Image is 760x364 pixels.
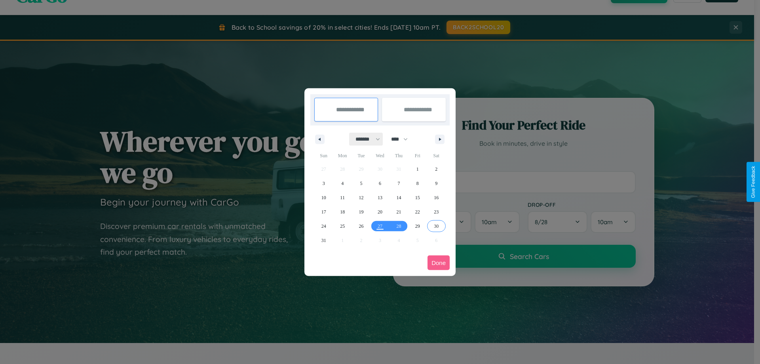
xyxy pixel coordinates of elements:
[415,191,420,205] span: 15
[415,205,420,219] span: 22
[434,205,439,219] span: 23
[370,191,389,205] button: 13
[378,219,382,233] span: 27
[408,149,427,162] span: Fri
[314,176,333,191] button: 3
[408,219,427,233] button: 29
[352,205,370,219] button: 19
[360,176,363,191] span: 5
[415,219,420,233] span: 29
[396,219,401,233] span: 28
[359,205,364,219] span: 19
[427,149,446,162] span: Sat
[434,191,439,205] span: 16
[427,255,450,270] button: Done
[321,205,326,219] span: 17
[389,191,408,205] button: 14
[434,219,439,233] span: 30
[314,205,333,219] button: 17
[314,191,333,205] button: 10
[389,205,408,219] button: 21
[314,219,333,233] button: 24
[314,149,333,162] span: Sun
[321,191,326,205] span: 10
[378,205,382,219] span: 20
[370,149,389,162] span: Wed
[340,219,345,233] span: 25
[379,176,381,191] span: 6
[427,162,446,176] button: 2
[340,205,345,219] span: 18
[389,149,408,162] span: Thu
[427,205,446,219] button: 23
[408,176,427,191] button: 8
[359,219,364,233] span: 26
[435,176,437,191] span: 9
[333,149,351,162] span: Mon
[750,166,756,198] div: Give Feedback
[396,205,401,219] span: 21
[408,205,427,219] button: 22
[333,191,351,205] button: 11
[323,176,325,191] span: 3
[389,219,408,233] button: 28
[340,191,345,205] span: 11
[427,191,446,205] button: 16
[427,176,446,191] button: 9
[333,219,351,233] button: 25
[321,219,326,233] span: 24
[370,219,389,233] button: 27
[378,191,382,205] span: 13
[341,176,344,191] span: 4
[416,176,419,191] span: 8
[333,176,351,191] button: 4
[408,191,427,205] button: 15
[352,176,370,191] button: 5
[352,149,370,162] span: Tue
[352,191,370,205] button: 12
[370,205,389,219] button: 20
[321,233,326,248] span: 31
[435,162,437,176] span: 2
[397,176,400,191] span: 7
[352,219,370,233] button: 26
[408,162,427,176] button: 1
[389,176,408,191] button: 7
[396,191,401,205] span: 14
[370,176,389,191] button: 6
[427,219,446,233] button: 30
[333,205,351,219] button: 18
[359,191,364,205] span: 12
[314,233,333,248] button: 31
[416,162,419,176] span: 1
